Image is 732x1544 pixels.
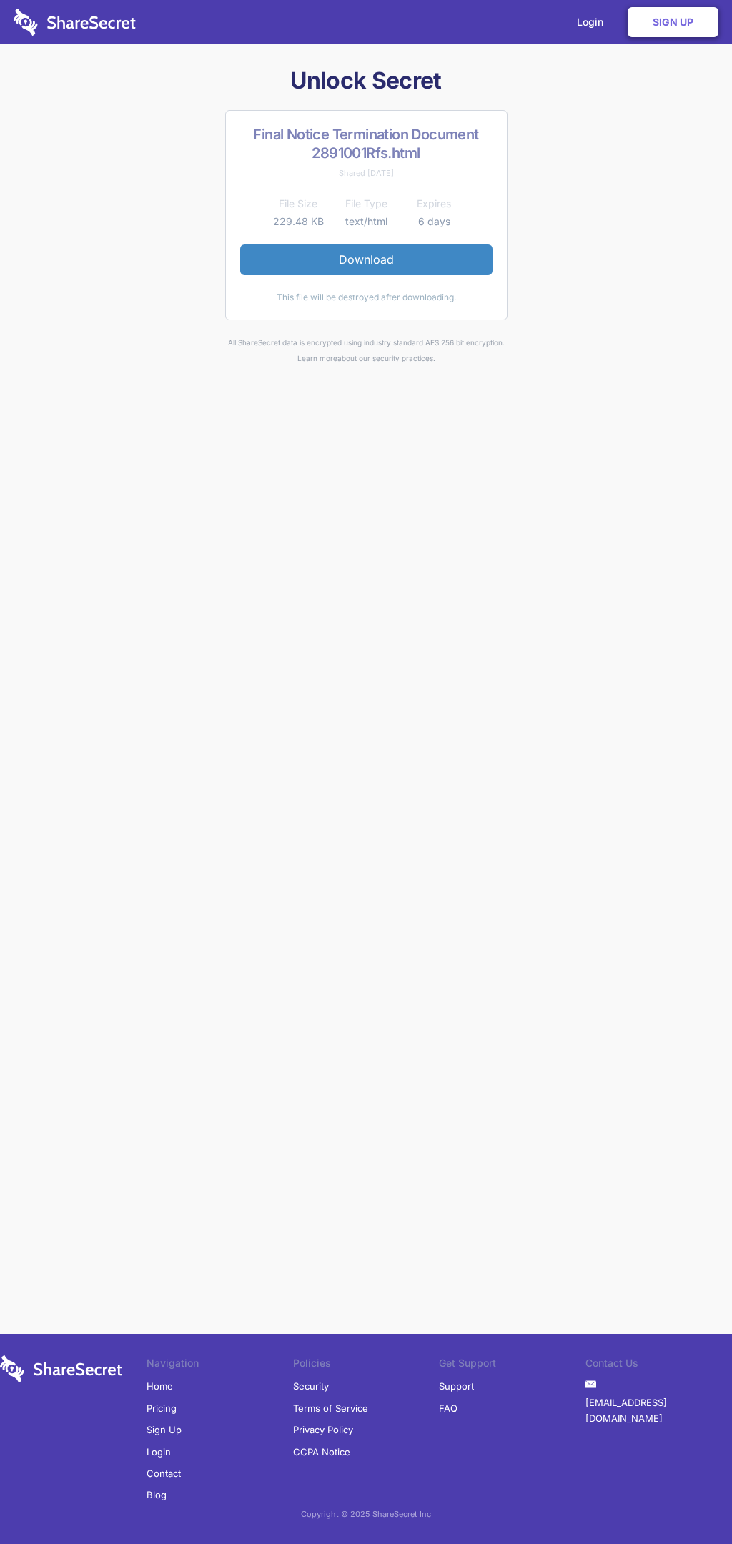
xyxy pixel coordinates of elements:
[147,1441,171,1463] a: Login
[439,1355,585,1375] li: Get Support
[147,1375,173,1397] a: Home
[147,1463,181,1484] a: Contact
[585,1392,732,1430] a: [EMAIL_ADDRESS][DOMAIN_NAME]
[293,1419,353,1440] a: Privacy Policy
[293,1441,350,1463] a: CCPA Notice
[439,1375,474,1397] a: Support
[147,1419,182,1440] a: Sign Up
[332,213,400,230] td: text/html
[439,1397,457,1419] a: FAQ
[293,1375,329,1397] a: Security
[240,289,493,305] div: This file will be destroyed after downloading.
[147,1397,177,1419] a: Pricing
[147,1484,167,1505] a: Blog
[293,1355,440,1375] li: Policies
[293,1397,368,1419] a: Terms of Service
[628,7,718,37] a: Sign Up
[147,1355,293,1375] li: Navigation
[240,125,493,162] h2: Final Notice Termination Document 2891001Rfs.html
[240,165,493,181] div: Shared [DATE]
[585,1355,732,1375] li: Contact Us
[400,213,468,230] td: 6 days
[332,195,400,212] th: File Type
[297,354,337,362] a: Learn more
[264,213,332,230] td: 229.48 KB
[240,244,493,274] a: Download
[400,195,468,212] th: Expires
[264,195,332,212] th: File Size
[14,9,136,36] img: logo-wordmark-white-trans-d4663122ce5f474addd5e946df7df03e33cb6a1c49d2221995e7729f52c070b2.svg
